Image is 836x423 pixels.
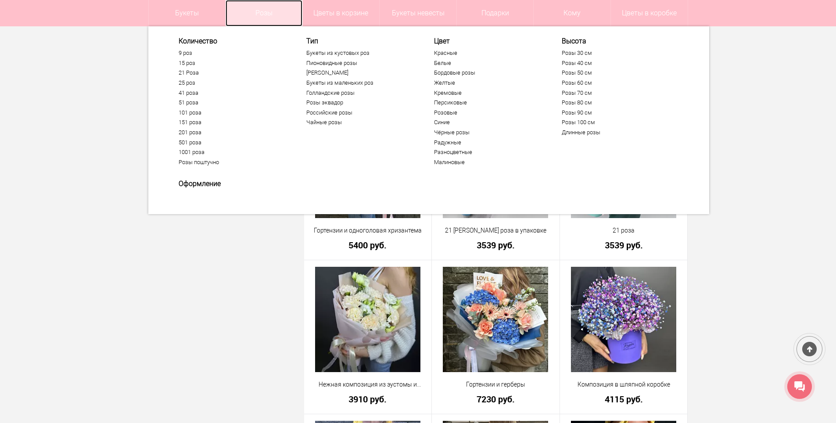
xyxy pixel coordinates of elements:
[434,109,542,116] a: Розовые
[306,119,414,126] a: Чайные розы
[562,90,670,97] a: Розы 70 см
[434,79,542,86] a: Желтые
[562,37,670,45] span: Высота
[562,109,670,116] a: Розы 90 см
[438,240,554,250] a: 3539 руб.
[434,119,542,126] a: Синие
[571,267,676,372] img: Композиция в шляпной коробке
[306,50,414,57] a: Букеты из кустовых роз
[306,90,414,97] a: Голландские розы
[434,139,542,146] a: Радужные
[179,159,287,166] a: Розы поштучно
[434,50,542,57] a: Красные
[438,394,554,404] a: 7230 руб.
[566,380,682,389] a: Композиция в шляпной коробке
[434,37,542,45] span: Цвет
[179,149,287,156] a: 1001 роза
[179,50,287,57] a: 9 роз
[179,129,287,136] a: 201 роза
[434,159,542,166] a: Малиновые
[562,119,670,126] a: Розы 100 см
[434,149,542,156] a: Разноцветные
[434,99,542,106] a: Персиковые
[179,69,287,76] a: 21 Роза
[562,50,670,57] a: Розы 30 см
[310,380,426,389] a: Нежная композиция из эустомы и гвоздики
[438,380,554,389] a: Гортензии и герберы
[434,60,542,67] a: Белые
[306,99,414,106] a: Розы эквадор
[310,240,426,250] a: 5400 руб.
[179,109,287,116] a: 101 роза
[179,79,287,86] a: 25 роз
[443,267,548,372] img: Гортензии и герберы
[306,37,414,45] span: Тип
[179,90,287,97] a: 41 роза
[179,60,287,67] a: 15 роз
[179,139,287,146] a: 501 роза
[562,99,670,106] a: Розы 80 см
[315,267,420,372] img: Нежная композиция из эустомы и гвоздики
[562,129,670,136] a: Длинные розы
[179,37,287,45] span: Количество
[434,90,542,97] a: Кремовые
[434,69,542,76] a: Бордовые розы
[566,240,682,250] a: 3539 руб.
[562,79,670,86] a: Розы 60 см
[306,79,414,86] a: Букеты из маленьких роз
[179,179,287,188] span: Оформление
[566,394,682,404] a: 4115 руб.
[179,99,287,106] a: 51 роза
[566,226,682,235] a: 21 роза
[306,109,414,116] a: Российские розы
[306,69,414,76] a: [PERSON_NAME]
[179,119,287,126] a: 151 роза
[562,69,670,76] a: Розы 50 см
[310,226,426,235] a: Гортензии и одноголовая хризантема
[434,129,542,136] a: Чёрные розы
[310,394,426,404] a: 3910 руб.
[306,60,414,67] a: Пионовидные розы
[562,60,670,67] a: Розы 40 см
[438,226,554,235] a: 21 [PERSON_NAME] роза в упаковке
